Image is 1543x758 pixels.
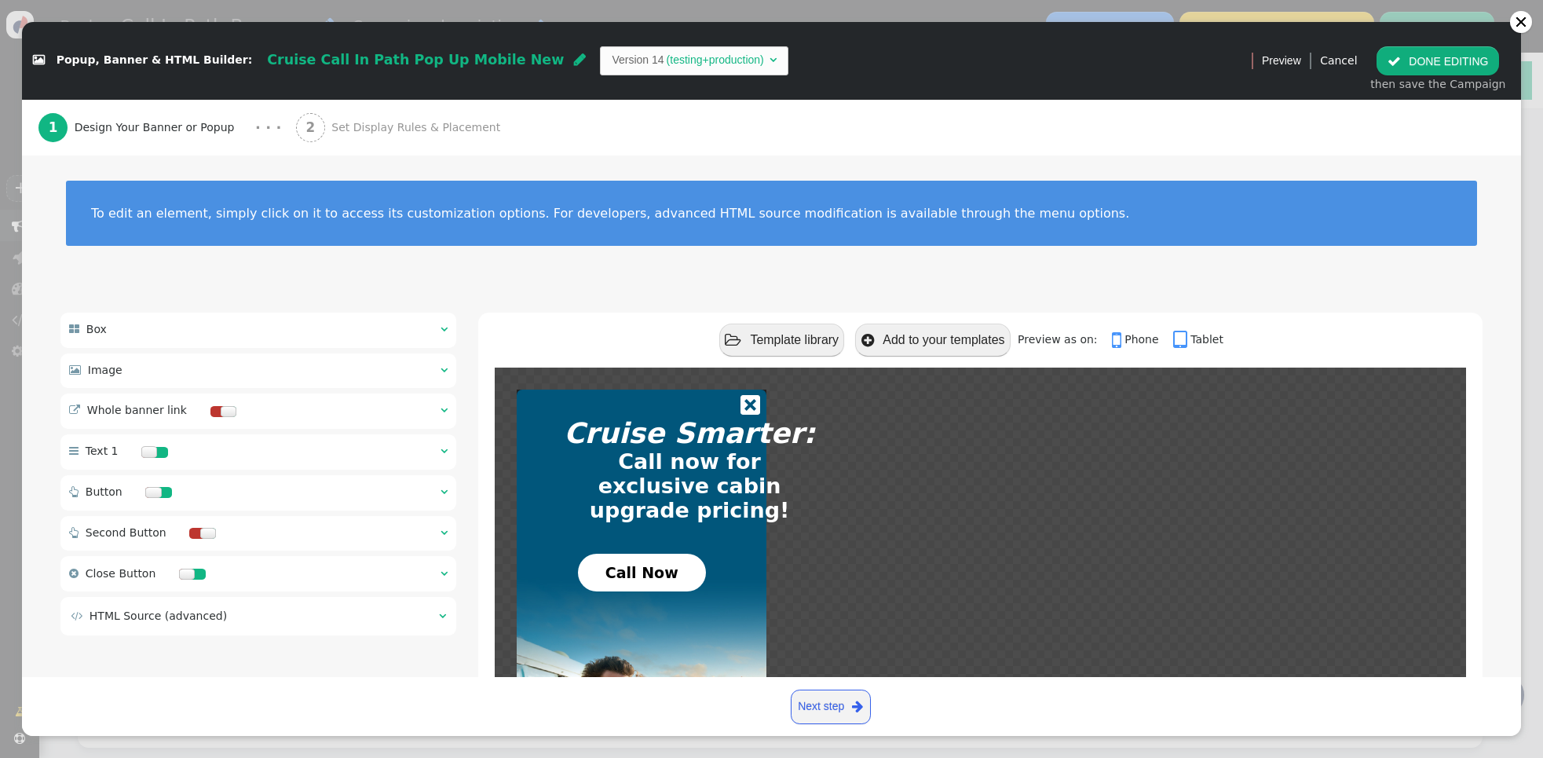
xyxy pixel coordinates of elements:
[441,324,448,335] span: 
[439,610,446,621] span: 
[69,527,79,538] span: 
[1262,53,1301,69] span: Preview
[441,568,448,579] span: 
[90,610,227,622] span: HTML Source (advanced)
[1320,54,1357,67] a: Cancel
[590,449,781,522] b: Call now for exclusive cabin upgrade pricing
[57,54,253,67] span: Popup, Banner & HTML Builder:
[1370,76,1505,93] div: then save the Campaign
[770,54,777,65] span: 
[296,100,536,156] a: 2 Set Display Rules & Placement
[69,445,79,456] span: 
[605,564,678,581] font: Call Now
[38,100,296,156] a: 1 Design Your Banner or Popup · · ·
[1388,55,1401,68] span: 
[267,52,564,68] span: Cruise Call In Path Pop Up Mobile New
[88,364,122,376] span: Image
[91,206,1452,221] div: To edit an element, simply click on it to access its customization options. For developers, advan...
[574,53,586,67] span: 
[69,364,81,375] span: 
[1018,333,1108,346] span: Preview as on:
[441,527,448,538] span: 
[564,417,815,449] em: Cruise Smarter:
[305,119,315,135] b: 2
[86,445,119,457] span: Text 1
[719,324,845,356] button: Template library
[255,117,281,138] div: · · ·
[791,690,871,724] a: Next step
[612,52,664,68] td: Version 14
[1262,46,1301,75] a: Preview
[1112,333,1170,346] a: Phone
[49,119,58,135] b: 1
[861,333,874,348] span: 
[69,405,80,416] span: 
[86,526,166,539] span: Second Button
[441,364,448,375] span: 
[71,610,82,621] span: 
[1173,329,1190,351] span: 
[33,55,45,66] span: 
[441,486,448,497] span: 
[725,333,741,348] span: 
[1377,46,1499,75] button: DONE EDITING
[855,324,1010,356] button: Add to your templates
[578,554,706,591] a: Call Now
[1173,333,1223,346] a: Tablet
[69,486,79,497] span: 
[1112,329,1124,351] span: 
[86,323,107,335] span: Box
[664,52,766,68] td: (testing+production)
[69,568,79,579] span: 
[331,119,506,136] span: Set Display Rules & Placement
[441,405,448,416] span: 
[69,324,79,335] span: 
[86,567,155,580] span: Close Button
[75,119,241,136] span: Design Your Banner or Popup
[441,445,448,456] span: 
[87,404,187,416] span: Whole banner link
[86,485,122,498] span: Button
[780,498,789,522] strong: !
[852,697,863,716] span: 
